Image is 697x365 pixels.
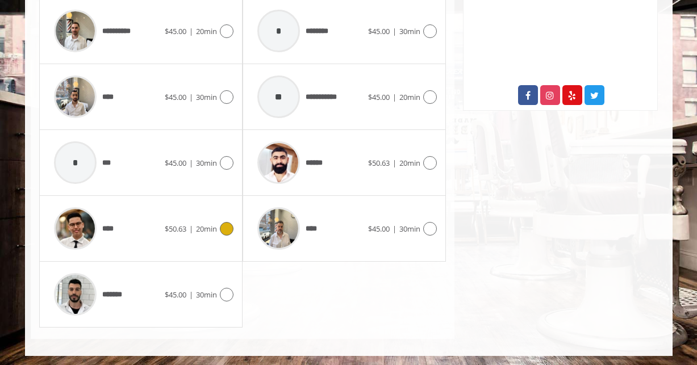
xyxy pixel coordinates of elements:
[393,92,397,102] span: |
[189,26,193,36] span: |
[393,26,397,36] span: |
[196,158,217,168] span: 30min
[399,224,420,234] span: 30min
[189,92,193,102] span: |
[368,158,390,168] span: $50.63
[165,290,186,300] span: $45.00
[368,26,390,36] span: $45.00
[189,290,193,300] span: |
[368,92,390,102] span: $45.00
[165,92,186,102] span: $45.00
[196,224,217,234] span: 20min
[189,224,193,234] span: |
[393,158,397,168] span: |
[165,26,186,36] span: $45.00
[196,26,217,36] span: 20min
[399,26,420,36] span: 30min
[165,158,186,168] span: $45.00
[196,92,217,102] span: 30min
[189,158,193,168] span: |
[368,224,390,234] span: $45.00
[165,224,186,234] span: $50.63
[393,224,397,234] span: |
[399,92,420,102] span: 20min
[196,290,217,300] span: 30min
[399,158,420,168] span: 20min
